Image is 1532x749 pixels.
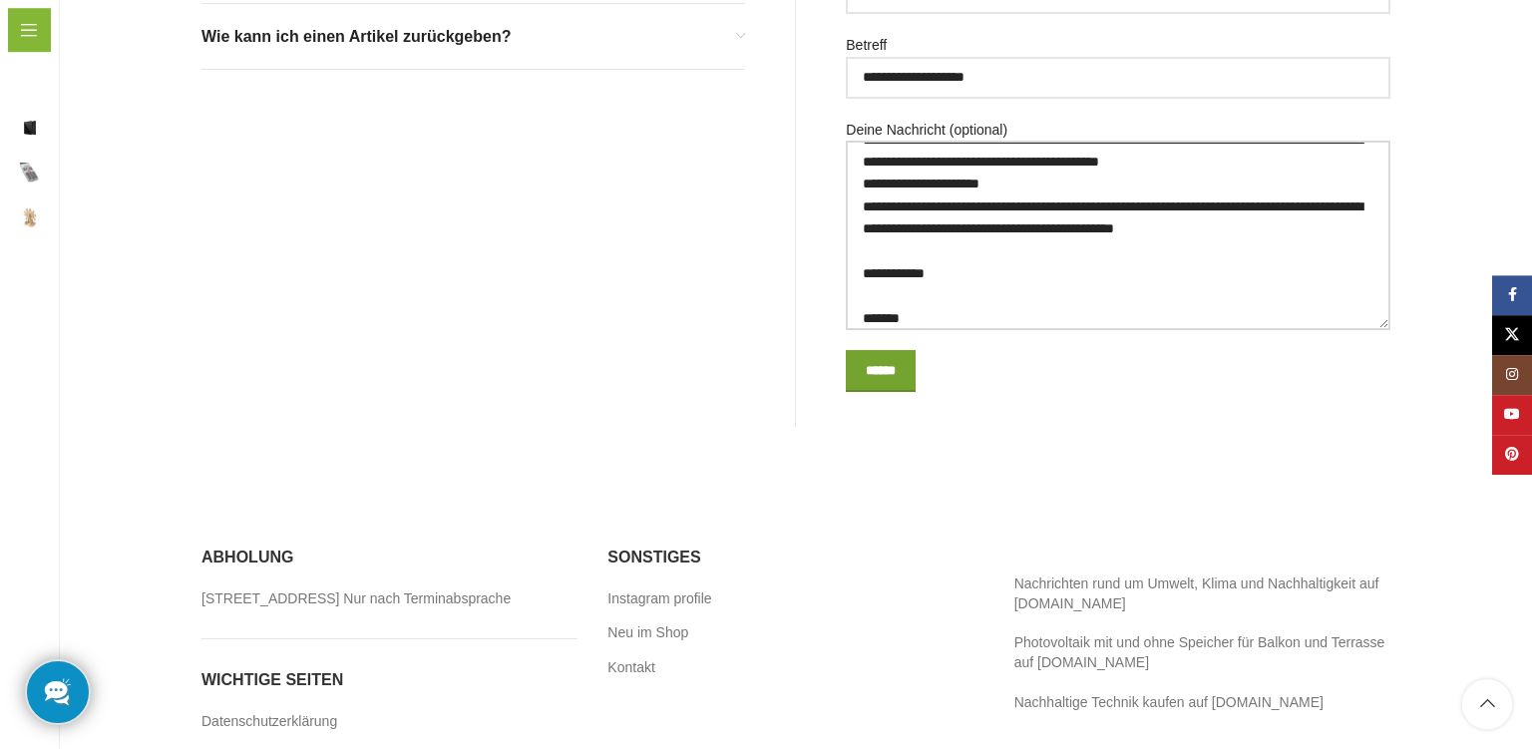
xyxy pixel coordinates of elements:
a: Scroll to top button [1462,679,1512,729]
a: X Social Link [1492,315,1532,355]
textarea: Deine Nachricht (optional) [846,141,1390,330]
h5: Sonstiges [607,547,983,568]
input: Betreff [846,57,1390,99]
a: Facebook Social Link [1492,275,1532,315]
h5: Abholung [201,547,577,568]
label: Deine Nachricht (optional) [846,119,1390,330]
a: Nachhaltige Technik kaufen auf [DOMAIN_NAME] [1014,694,1324,710]
h5: Wichtige seiten [201,669,577,691]
a: Datenschutzerklärung [201,712,339,732]
label: Betreff [846,34,1390,98]
a: Nachrichten rund um Umwelt, Klima und Nachhaltigkeit auf [DOMAIN_NAME] [1014,575,1379,611]
a: Pinterest Social Link [1492,435,1532,475]
a: Neu im Shop [607,623,690,643]
span: Wie kann ich einen Artikel zurückgeben? [201,24,511,50]
a: YouTube Social Link [1492,395,1532,435]
a: Instagram Social Link [1492,355,1532,395]
a: Instagram profile [607,589,713,609]
a: Kontakt [607,658,656,678]
a: Photovoltaik mit und ohne Speicher für Balkon und Terrasse auf [DOMAIN_NAME] [1014,634,1385,670]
